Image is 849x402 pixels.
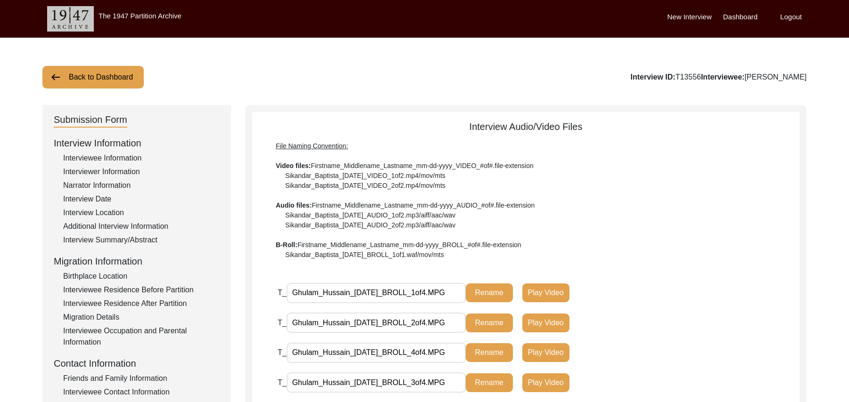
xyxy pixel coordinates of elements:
b: Video files: [276,162,311,169]
div: Additional Interview Information [63,221,220,232]
button: Rename [466,283,513,302]
div: T13556 [PERSON_NAME] [631,72,807,83]
button: Play Video [522,373,569,392]
button: Back to Dashboard [42,66,144,88]
span: File Naming Convention: [276,142,348,150]
div: Narrator Information [63,180,220,191]
div: Interview Summary/Abstract [63,234,220,246]
button: Rename [466,373,513,392]
div: Interviewee Occupation and Parental Information [63,325,220,348]
div: Interviewer Information [63,166,220,177]
button: Play Video [522,283,569,302]
div: Friends and Family Information [63,373,220,384]
button: Play Video [522,343,569,362]
div: Migration Details [63,312,220,323]
div: Birthplace Location [63,271,220,282]
div: Submission Form [54,113,127,128]
button: Rename [466,314,513,332]
div: Contact Information [54,356,220,370]
div: Interview Audio/Video Files [252,120,800,260]
label: Logout [780,12,802,23]
img: header-logo.png [47,6,94,32]
label: The 1947 Partition Archive [99,12,181,20]
b: B-Roll: [276,241,297,249]
b: Interview ID: [631,73,676,81]
div: Interview Date [63,193,220,205]
button: Play Video [522,314,569,332]
div: Interview Information [54,136,220,150]
button: Rename [466,343,513,362]
img: arrow-left.png [50,72,61,83]
div: Interviewee Information [63,153,220,164]
label: Dashboard [723,12,758,23]
b: Interviewee: [701,73,744,81]
span: T_ [278,319,287,327]
div: Interview Location [63,207,220,218]
span: T_ [278,348,287,356]
div: Interviewee Residence After Partition [63,298,220,309]
div: Interviewee Contact Information [63,386,220,398]
div: Interviewee Residence Before Partition [63,284,220,296]
b: Audio files: [276,201,312,209]
div: Migration Information [54,254,220,268]
div: Firstname_Middlename_Lastname_mm-dd-yyyy_VIDEO_#of#.file-extension Sikandar_Baptista_[DATE]_VIDEO... [276,141,776,260]
label: New Interview [668,12,712,23]
span: T_ [278,289,287,297]
span: T_ [278,378,287,386]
